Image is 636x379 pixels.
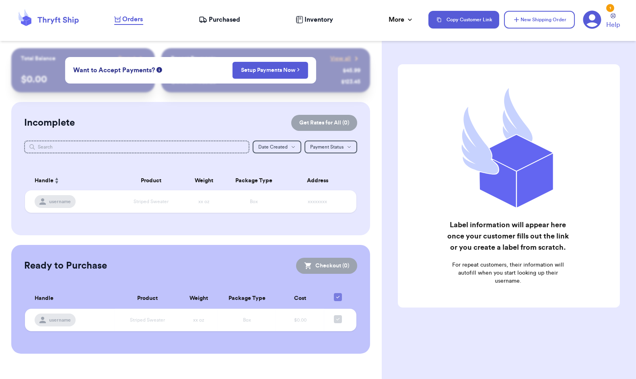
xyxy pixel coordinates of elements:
div: $ 45.99 [343,67,360,75]
span: Date Created [258,145,288,149]
span: Want to Accept Payments? [73,65,155,75]
button: Get Rates for All (0) [291,115,357,131]
span: Handle [35,177,54,185]
span: Help [606,20,620,30]
span: Striped Sweater [130,318,165,322]
a: 1 [583,10,601,29]
button: Checkout (0) [296,258,357,274]
th: Weight [184,171,224,190]
div: $ 123.45 [341,78,360,86]
a: Orders [114,14,143,25]
input: Search [24,141,249,153]
span: Striped Sweater [134,199,169,204]
span: username [49,317,71,323]
th: Package Type [224,171,284,190]
span: xx oz [193,318,204,322]
th: Address [284,171,356,190]
button: New Shipping Order [504,11,575,29]
a: Purchased [199,15,240,24]
button: Payment Status [305,141,357,153]
a: Inventory [296,15,333,24]
a: View all [330,55,360,63]
span: Purchased [209,15,240,24]
span: Box [243,318,251,322]
span: Box [250,199,258,204]
th: Weight [179,288,218,309]
p: $ 0.00 [21,73,145,86]
button: Copy Customer Link [428,11,499,29]
span: username [49,198,71,205]
h2: Label information will appear here once your customer fills out the link or you create a label fr... [446,219,570,253]
th: Product [115,288,179,309]
p: Recent Payments [171,55,216,63]
div: 1 [606,4,614,12]
button: Date Created [253,141,301,153]
a: Help [606,13,620,30]
span: Payment Status [310,145,344,149]
button: Setup Payments Now [233,62,309,79]
span: $0.00 [294,318,307,322]
span: View all [330,55,351,63]
th: Cost [276,288,324,309]
span: Orders [123,14,143,24]
span: Payout [118,55,136,63]
h2: Ready to Purchase [24,259,107,272]
span: Inventory [305,15,333,24]
a: Payout [118,55,145,63]
div: More [389,15,414,24]
h2: Incomplete [24,116,75,129]
a: Setup Payments Now [241,66,300,74]
p: For repeat customers, their information will autofill when you start looking up their username. [446,261,570,285]
th: Package Type [218,288,276,309]
th: Product [118,171,184,190]
span: xx oz [198,199,210,204]
p: Total Balance [21,55,56,63]
button: Sort ascending [54,176,60,185]
span: Handle [35,294,54,303]
span: xxxxxxxx [308,199,327,204]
